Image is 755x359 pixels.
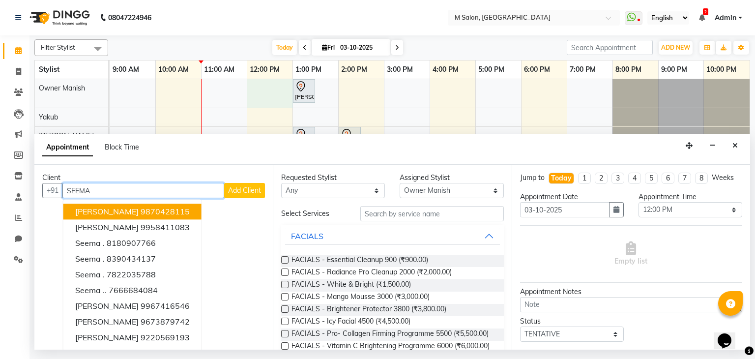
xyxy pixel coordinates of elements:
[294,81,314,101] div: [PERSON_NAME] ., TK01, 01:00 PM-01:30 PM, FACIALS - Mango Mousse 3000
[400,173,503,183] div: Assigned Stylist
[522,62,552,77] a: 6:00 PM
[728,138,742,153] button: Close
[42,173,265,183] div: Client
[614,241,647,267] span: Empty list
[42,139,93,156] span: Appointment
[107,239,156,248] ngb-highlight: 8180907766
[319,44,337,51] span: Fri
[430,62,461,77] a: 4:00 PM
[141,207,190,217] ngb-highlight: 9870428115
[703,8,708,15] span: 2
[611,173,624,184] li: 3
[714,320,745,349] iframe: chat widget
[639,192,742,202] div: Appointment Time
[108,4,151,31] b: 08047224946
[291,292,430,304] span: FACIALS - Mango Mousse 3000 (₹3,000.00)
[520,316,624,327] div: Status
[520,192,624,202] div: Appointment Date
[715,13,736,23] span: Admin
[272,40,297,55] span: Today
[109,286,158,296] ngb-highlight: 7666684084
[110,62,142,77] a: 9:00 AM
[339,62,370,77] a: 2:00 PM
[661,44,690,51] span: ADD NEW
[293,62,324,77] a: 1:00 PM
[384,62,415,77] a: 3:00 PM
[105,143,139,151] span: Block Time
[567,62,598,77] a: 7:00 PM
[578,173,591,184] li: 1
[75,317,139,327] span: [PERSON_NAME]
[107,270,156,280] ngb-highlight: 7822035788
[41,43,75,51] span: Filter Stylist
[360,206,504,221] input: Search by service name
[75,270,105,280] span: Seema .
[704,62,739,77] a: 10:00 PM
[75,223,139,233] span: [PERSON_NAME]
[291,255,428,267] span: FACIALS - Essential Cleanup 900 (₹900.00)
[662,173,674,184] li: 6
[247,62,282,77] a: 12:00 PM
[595,173,608,184] li: 2
[695,173,708,184] li: 8
[39,84,85,92] span: Owner Manish
[678,173,691,184] li: 7
[75,301,139,311] span: [PERSON_NAME]
[141,333,190,343] ngb-highlight: 9220569193
[567,40,653,55] input: Search Appointment
[699,13,705,22] a: 2
[628,173,641,184] li: 4
[659,62,690,77] a: 9:00 PM
[645,173,658,184] li: 5
[156,62,191,77] a: 10:00 AM
[291,341,490,353] span: FACIALS - Vitamin C Brightening Programme 6000 (₹6,000.00)
[281,173,385,183] div: Requested Stylist
[75,349,139,359] span: [PERSON_NAME]
[520,202,610,217] input: yyyy-mm-dd
[39,113,58,121] span: Yakub
[141,301,190,311] ngb-highlight: 9967416546
[520,173,545,183] div: Jump to
[141,223,190,233] ngb-highlight: 9958411083
[75,254,105,264] span: Seema .
[659,41,693,55] button: ADD NEW
[291,267,452,279] span: FACIALS - Radiance Pro Cleanup 2000 (₹2,000.00)
[75,239,105,248] span: Seema .
[141,317,190,327] ngb-highlight: 9673879742
[551,173,572,183] div: Today
[274,209,353,219] div: Select Services
[712,173,734,183] div: Weeks
[42,183,63,198] button: +91
[294,128,314,149] div: [PERSON_NAME], TK02, 01:00 PM-01:30 PM, HAIR & SCALP TREATMENT - WOMEN - Organic Scalp Spa 2500
[228,186,261,195] span: Add Client
[25,4,92,31] img: logo
[337,40,386,55] input: 2025-10-03
[476,62,507,77] a: 5:00 PM
[291,230,323,242] div: FACIALS
[520,287,742,297] div: Appointment Notes
[224,183,265,198] button: Add Client
[75,286,107,296] span: Seema ..
[141,349,190,359] ngb-highlight: 8530066661
[613,62,644,77] a: 8:00 PM
[75,207,139,217] span: [PERSON_NAME]
[107,254,156,264] ngb-highlight: 8390434137
[39,131,94,140] span: [PERSON_NAME]
[39,65,59,74] span: Stylist
[285,227,499,245] button: FACIALS
[291,316,410,329] span: FACIALS - Icy Facial 4500 (₹4,500.00)
[202,62,237,77] a: 11:00 AM
[62,183,224,198] input: Search by Name/Mobile/Email/Code
[340,128,360,149] div: [PERSON_NAME] ., TK03, 02:00 PM-02:30 PM, NANOSHINE LUXURY TREATMENT - Medium 9000
[291,329,489,341] span: FACIALS - Pro- Collagen Firming Programme 5500 (₹5,500.00)
[291,279,411,292] span: FACIALS - White & Bright (₹1,500.00)
[291,304,446,316] span: FACIALS - Brightener Protector 3800 (₹3,800.00)
[75,333,139,343] span: [PERSON_NAME]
